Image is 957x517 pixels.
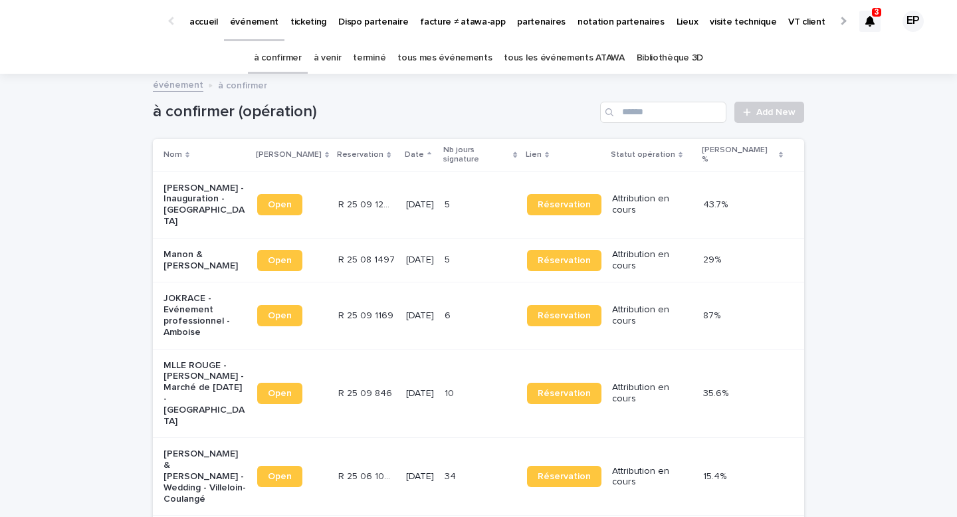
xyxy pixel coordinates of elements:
[445,308,453,322] p: 6
[445,468,459,482] p: 34
[153,238,804,282] tr: Manon & [PERSON_NAME]OpenR 25 08 1497R 25 08 1497 [DATE]55 RéservationAttribution en cours29%29%
[268,311,292,320] span: Open
[338,308,396,322] p: R 25 09 1169
[612,382,692,405] p: Attribution en cours
[397,43,492,74] a: tous mes événements
[612,249,692,272] p: Attribution en cours
[153,76,203,92] a: événement
[406,255,434,266] p: [DATE]
[445,252,453,266] p: 5
[256,148,322,162] p: [PERSON_NAME]
[406,310,434,322] p: [DATE]
[538,200,591,209] span: Réservation
[702,143,776,167] p: [PERSON_NAME] %
[526,148,542,162] p: Lien
[337,148,383,162] p: Reservation
[600,102,726,123] input: Search
[445,385,457,399] p: 10
[163,293,247,338] p: JOKRACE - Evénement professionnel - Amboise
[254,43,302,74] a: à confirmer
[527,383,601,404] a: Réservation
[257,383,302,404] a: Open
[903,11,924,32] div: EP
[538,256,591,265] span: Réservation
[703,385,731,399] p: 35.6%
[338,197,397,211] p: R 25 09 1206
[538,311,591,320] span: Réservation
[27,8,156,35] img: Ls34BcGeRexTGTNfXpUC
[538,472,591,481] span: Réservation
[703,468,729,482] p: 15.4%
[875,7,879,17] p: 3
[527,250,601,271] a: Réservation
[163,148,182,162] p: Nom
[612,304,692,327] p: Attribution en cours
[353,43,385,74] a: terminé
[703,197,730,211] p: 43.7%
[338,468,397,482] p: R 25 06 1043
[163,449,247,504] p: [PERSON_NAME] & [PERSON_NAME] - Wedding - Villeloin-Coulangé
[756,108,796,117] span: Add New
[153,349,804,438] tr: MLLE ROUGE - [PERSON_NAME] - Marché de [DATE] - [GEOGRAPHIC_DATA]OpenR 25 09 846R 25 09 846 [DATE...
[163,249,247,272] p: Manon & [PERSON_NAME]
[338,252,397,266] p: R 25 08 1497
[314,43,342,74] a: à venir
[611,148,675,162] p: Statut opération
[527,194,601,215] a: Réservation
[163,360,247,427] p: MLLE ROUGE - [PERSON_NAME] - Marché de [DATE] - [GEOGRAPHIC_DATA]
[612,193,692,216] p: Attribution en cours
[406,471,434,482] p: [DATE]
[538,389,591,398] span: Réservation
[734,102,804,123] a: Add New
[153,171,804,238] tr: [PERSON_NAME] - Inauguration - [GEOGRAPHIC_DATA]OpenR 25 09 1206R 25 09 1206 [DATE]55 Réservation...
[153,282,804,349] tr: JOKRACE - Evénement professionnel - AmboiseOpenR 25 09 1169R 25 09 1169 [DATE]66 RéservationAttri...
[153,438,804,516] tr: [PERSON_NAME] & [PERSON_NAME] - Wedding - Villeloin-CoulangéOpenR 25 06 1043R 25 06 1043 [DATE]34...
[443,143,510,167] p: Nb jours signature
[153,102,595,122] h1: à confirmer (opération)
[257,250,302,271] a: Open
[406,199,434,211] p: [DATE]
[257,466,302,487] a: Open
[257,194,302,215] a: Open
[405,148,424,162] p: Date
[703,252,724,266] p: 29%
[257,305,302,326] a: Open
[268,256,292,265] span: Open
[445,197,453,211] p: 5
[527,305,601,326] a: Réservation
[637,43,703,74] a: Bibliothèque 3D
[406,388,434,399] p: [DATE]
[859,11,881,32] div: 3
[268,389,292,398] span: Open
[504,43,624,74] a: tous les événements ATAWA
[527,466,601,487] a: Réservation
[268,472,292,481] span: Open
[218,77,267,92] p: à confirmer
[268,200,292,209] span: Open
[612,466,692,488] p: Attribution en cours
[703,308,723,322] p: 87%
[338,385,395,399] p: R 25 09 846
[163,183,247,227] p: [PERSON_NAME] - Inauguration - [GEOGRAPHIC_DATA]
